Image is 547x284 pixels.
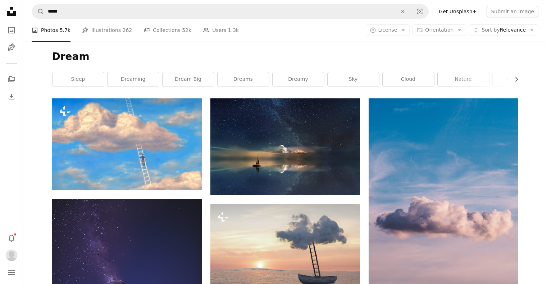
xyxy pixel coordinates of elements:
span: Sort by [482,27,500,33]
a: Photos [4,23,19,37]
h1: Dream [52,50,518,63]
a: Collections [4,72,19,87]
a: white and gray clouds [369,207,518,214]
span: License [378,27,397,33]
a: black sailing boat digital wallpaper [210,144,360,150]
span: 52k [182,26,191,34]
a: dreamy [273,72,324,87]
a: dream big [163,72,214,87]
button: Menu [4,265,19,280]
a: a boat floating on top of a body of water [210,247,360,254]
a: sky [328,72,379,87]
button: Notifications [4,231,19,245]
a: Download History [4,89,19,104]
span: Orientation [425,27,453,33]
button: Submit an image [487,6,538,17]
a: Collections 52k [143,19,191,42]
a: sleep [53,72,104,87]
a: Users 1.3k [203,19,239,42]
a: nature [438,72,489,87]
span: Relevance [482,27,526,34]
a: Conceptual art, surreal painting, man with stair in the sky, cloud painting, success hope heaven ... [52,141,202,148]
button: Sort byRelevance [469,24,538,36]
button: Clear [395,5,411,18]
a: dreams [218,72,269,87]
button: scroll list to the right [510,72,518,87]
button: Search Unsplash [32,5,44,18]
button: Visual search [411,5,428,18]
form: Find visuals sitewide [32,4,429,19]
a: wallpaper [493,72,544,87]
button: Orientation [412,24,466,36]
img: Avatar of user Катя Зарапіна [6,250,17,261]
button: Profile [4,248,19,262]
span: 262 [123,26,132,34]
a: Illustrations 262 [82,19,132,42]
a: Get Unsplash+ [434,6,481,17]
a: cloud [383,72,434,87]
span: 1.3k [228,26,239,34]
a: dreaming [108,72,159,87]
img: Conceptual art, surreal painting, man with stair in the sky, cloud painting, success hope heaven ... [52,98,202,190]
img: black sailing boat digital wallpaper [210,98,360,195]
button: License [366,24,410,36]
a: Illustrations [4,40,19,55]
